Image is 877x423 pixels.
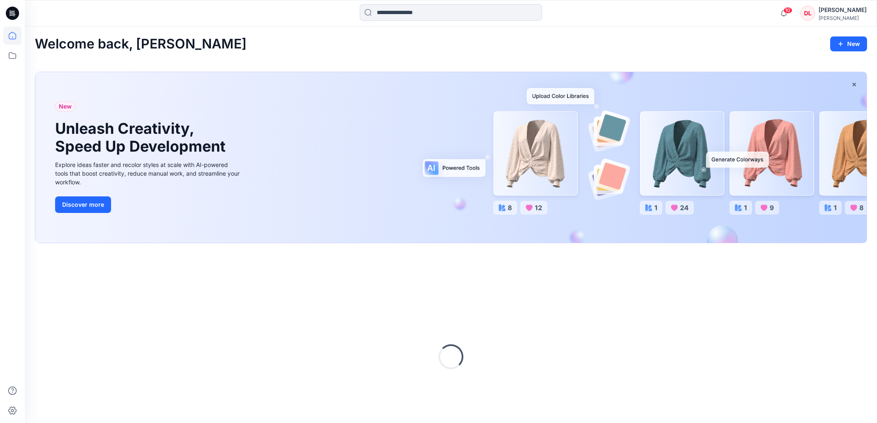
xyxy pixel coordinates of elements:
[59,102,72,111] span: New
[819,15,867,21] div: [PERSON_NAME]
[55,196,111,213] button: Discover more
[830,36,867,51] button: New
[35,36,247,52] h2: Welcome back, [PERSON_NAME]
[783,7,792,14] span: 10
[55,120,229,155] h1: Unleash Creativity, Speed Up Development
[819,5,867,15] div: [PERSON_NAME]
[55,160,242,186] div: Explore ideas faster and recolor styles at scale with AI-powered tools that boost creativity, red...
[800,6,815,21] div: DL
[55,196,242,213] a: Discover more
